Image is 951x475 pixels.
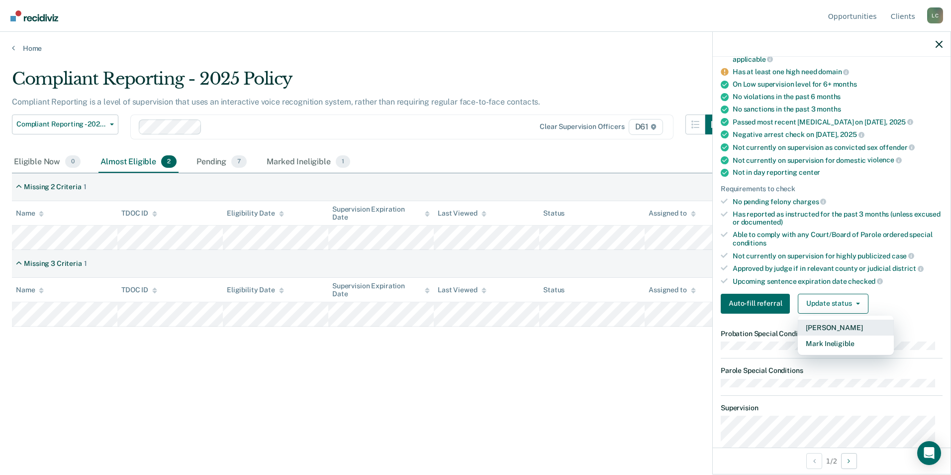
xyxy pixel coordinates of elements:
div: 1 [84,183,87,191]
button: Auto-fill referral [721,294,790,314]
div: Not in day reporting [733,168,943,177]
span: checked [848,277,883,285]
div: Supervision Expiration Date [332,282,430,299]
button: Next Opportunity [841,453,857,469]
div: Status [543,209,565,218]
button: Update status [798,294,868,314]
div: Name [16,286,44,294]
span: offender [879,143,915,151]
span: charges [793,198,827,206]
span: violence [867,156,902,164]
span: 2025 [889,118,913,126]
div: Missing 3 Criteria [24,259,82,268]
div: Marked Ineligible [265,151,352,173]
a: Navigate to form link [721,294,794,314]
span: 1 [336,155,350,168]
div: Upcoming sentence expiration date [733,277,943,286]
div: Not currently on supervision for highly publicized [733,251,943,260]
div: Dropdown Menu [798,316,894,356]
div: Compliant Reporting - 2025 Policy [12,69,725,97]
span: documented) [741,218,783,226]
div: Open Intercom Messenger [917,441,941,465]
div: Last Viewed [438,209,486,218]
div: Not currently on supervision as convicted sex [733,143,943,152]
img: Recidiviz [10,10,58,21]
div: Almost Eligible [98,151,179,173]
div: On Low supervision level for 6+ [733,80,943,89]
div: Has reported as instructed for the past 3 months (unless excused or [733,210,943,227]
div: Able to comply with any Court/Board of Parole ordered special [733,231,943,247]
span: 0 [65,155,81,168]
span: center [799,168,820,176]
span: 2 [161,155,177,168]
span: D61 [629,119,663,135]
div: L C [927,7,943,23]
div: Supervision Expiration Date [332,205,430,222]
button: Previous Opportunity [806,453,822,469]
span: months [817,105,841,113]
div: 1 / 2 [713,448,951,474]
div: No pending felony [733,197,943,206]
div: No sanctions in the past 3 [733,105,943,114]
div: Eligibility Date [227,209,284,218]
div: Assigned to [649,286,695,294]
span: 7 [231,155,247,168]
span: 2025 [840,130,864,138]
div: Missing 2 Criteria [24,183,81,191]
span: district [892,264,924,272]
span: Compliant Reporting - 2025 Policy [16,120,106,128]
div: 1 [84,259,87,268]
div: Passed most recent [MEDICAL_DATA] on [DATE], [733,118,943,126]
a: Home [12,44,939,53]
div: Eligible Now [12,151,83,173]
dt: Parole Special Conditions [721,366,943,375]
div: Negative arrest check on [DATE], [733,130,943,139]
div: Has at least one high need domain [733,67,943,76]
div: TDOC ID [121,209,157,218]
div: No violations in the past 6 [733,93,943,101]
div: Status [543,286,565,294]
dt: Probation Special Conditions [721,330,943,338]
span: case [892,252,914,260]
div: Last Viewed [438,286,486,294]
button: Mark Ineligible [798,336,894,352]
div: Requirements to check [721,185,943,193]
div: TDOC ID [121,286,157,294]
p: Compliant Reporting is a level of supervision that uses an interactive voice recognition system, ... [12,97,540,107]
div: Approved by judge if in relevant county or judicial [733,264,943,273]
span: conditions [733,239,766,247]
div: Pending [194,151,249,173]
dt: Supervision [721,404,943,412]
div: Not currently on supervision for domestic [733,156,943,165]
div: Clear supervision officers [540,122,624,131]
button: Profile dropdown button [927,7,943,23]
button: [PERSON_NAME] [798,320,894,336]
div: Eligibility Date [227,286,284,294]
div: Name [16,209,44,218]
span: months [833,80,857,88]
div: Assigned to [649,209,695,218]
span: months [817,93,841,101]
